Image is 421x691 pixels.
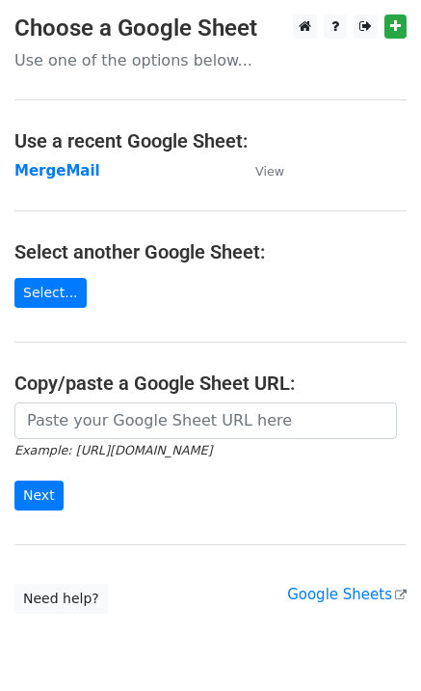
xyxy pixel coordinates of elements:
small: Example: [URL][DOMAIN_NAME] [14,443,212,457]
a: Google Sheets [287,586,407,603]
input: Paste your Google Sheet URL here [14,402,397,439]
p: Use one of the options below... [14,50,407,70]
small: View [255,164,284,179]
h4: Select another Google Sheet: [14,240,407,263]
h3: Choose a Google Sheet [14,14,407,42]
a: Need help? [14,584,108,614]
a: MergeMail [14,162,100,180]
input: Next [14,481,64,511]
a: Select... [14,278,87,308]
h4: Use a recent Google Sheet: [14,129,407,152]
h4: Copy/paste a Google Sheet URL: [14,372,407,395]
a: View [236,162,284,180]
